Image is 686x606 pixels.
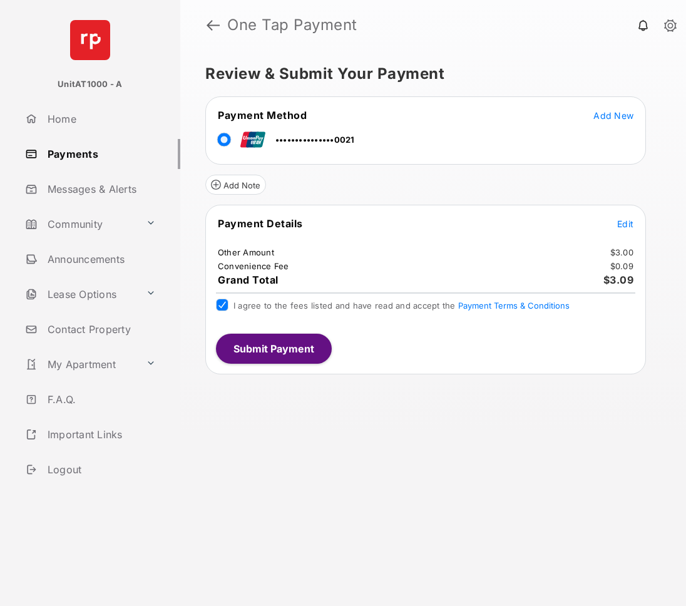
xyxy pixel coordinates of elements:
[617,218,633,229] span: Edit
[70,20,110,60] img: svg+xml;base64,PHN2ZyB4bWxucz0iaHR0cDovL3d3dy53My5vcmcvMjAwMC9zdmciIHdpZHRoPSI2NCIgaGVpZ2h0PSI2NC...
[617,217,633,230] button: Edit
[216,334,332,364] button: Submit Payment
[593,110,633,121] span: Add New
[20,139,180,169] a: Payments
[218,217,303,230] span: Payment Details
[217,247,275,258] td: Other Amount
[20,349,141,379] a: My Apartment
[20,384,180,414] a: F.A.Q.
[610,260,634,272] td: $0.09
[58,78,122,91] p: UnitAT1000 - A
[458,300,570,311] button: I agree to the fees listed and have read and accept the
[233,300,570,311] span: I agree to the fees listed and have read and accept the
[20,419,161,449] a: Important Links
[205,175,266,195] button: Add Note
[227,18,357,33] strong: One Tap Payment
[20,174,180,204] a: Messages & Alerts
[218,109,307,121] span: Payment Method
[20,279,141,309] a: Lease Options
[593,109,633,121] button: Add New
[603,274,634,286] span: $3.09
[610,247,634,258] td: $3.00
[20,104,180,134] a: Home
[20,454,180,485] a: Logout
[20,314,180,344] a: Contact Property
[217,260,290,272] td: Convenience Fee
[205,66,651,81] h5: Review & Submit Your Payment
[20,244,180,274] a: Announcements
[275,135,355,145] span: •••••••••••••••0021
[218,274,279,286] span: Grand Total
[20,209,141,239] a: Community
